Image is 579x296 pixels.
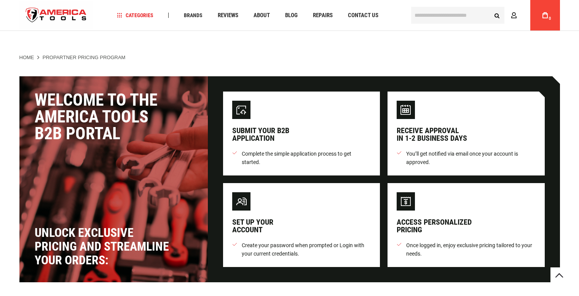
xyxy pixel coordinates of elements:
[43,55,126,60] strong: ProPartner Pricing Program
[127,107,149,117] a: Ridgid
[313,13,333,18] span: Repairs
[127,131,161,142] a: Greenleee
[117,13,153,18] span: Categories
[254,13,270,18] span: About
[127,34,178,45] a: Plumbing Tools
[184,13,203,18] span: Brands
[214,10,242,21] a: Reviews
[35,92,193,142] div: Welcome to the America Tools B2B Portal
[19,54,34,61] a: Home
[113,10,157,21] a: Categories
[242,150,371,166] span: Complete the simple application process to get started.
[232,218,273,233] div: Set up your account
[129,49,185,54] span: Electrician's Tools
[397,127,467,142] div: Receive approval in 1-2 business days
[282,10,301,21] a: Blog
[250,10,273,21] a: About
[218,13,238,18] span: Reviews
[406,241,536,258] span: Once logged in, enjoy exclusive pricing tailored to your needs.
[127,94,199,103] h4: Brands
[127,71,171,81] a: Utility Tools
[129,61,191,66] span: Test & Measurements
[127,46,188,57] a: Electrician's Tools
[490,8,504,23] button: Search
[309,10,336,21] a: Repairs
[35,226,172,267] div: Unlock exclusive pricing and streamline your orders:
[129,146,149,151] span: Makita
[180,10,206,21] a: Brands
[127,58,194,69] a: Test & Measurements
[127,119,192,130] a: [PERSON_NAME] Tools
[348,13,378,18] span: Contact Us
[19,1,93,30] img: America Tools
[129,134,159,139] span: Greenleee
[285,13,298,18] span: Blog
[406,150,536,166] span: You’ll get notified via email once your account is approved.
[129,73,168,79] span: Utility Tools
[129,37,175,42] span: Plumbing Tools
[345,10,382,21] a: Contact Us
[129,109,147,115] span: Ridgid
[232,127,289,142] div: Submit your B2B application
[129,122,189,127] span: [PERSON_NAME] Tools
[397,218,472,233] div: Access personalized pricing
[242,241,371,258] span: Create your password when prompted or Login with your current credentials.
[19,1,93,30] a: store logo
[549,16,551,21] span: 0
[127,143,152,154] a: Makita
